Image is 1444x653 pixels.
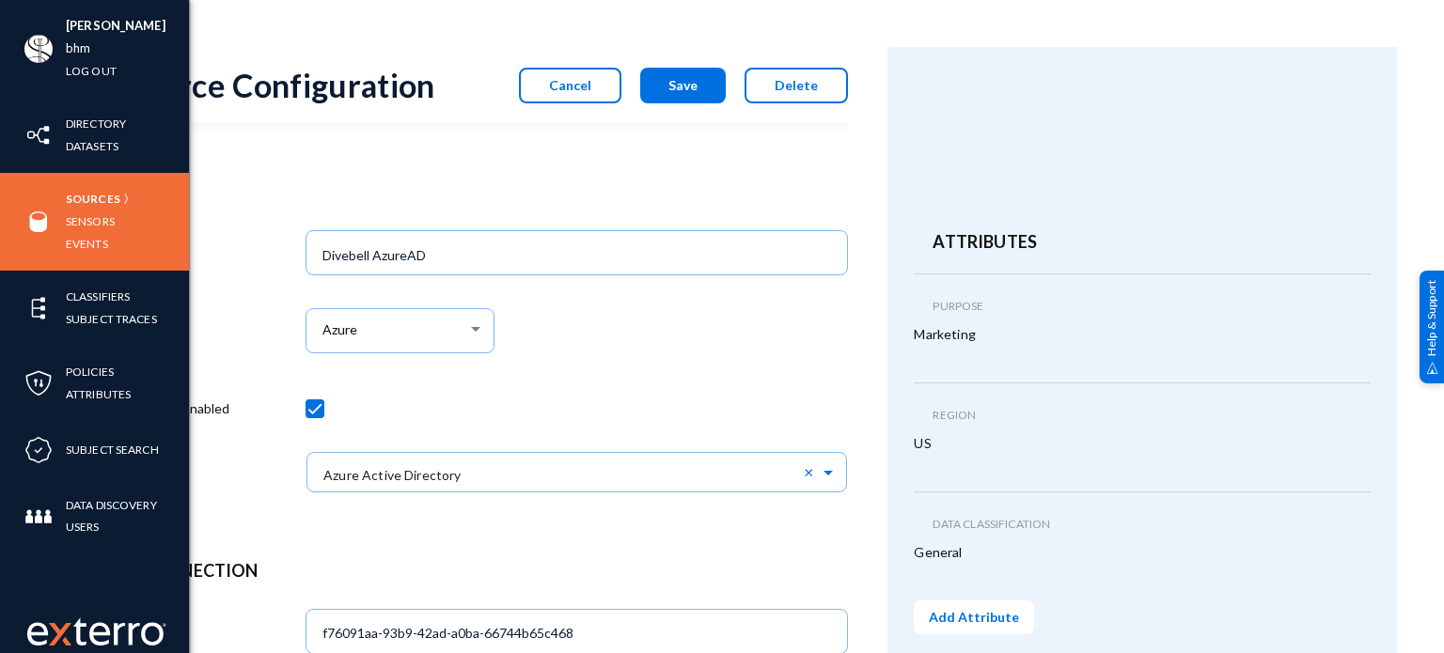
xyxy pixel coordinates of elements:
span: Delete [775,77,818,93]
header: Info [143,179,829,205]
button: Save [640,68,726,103]
button: Add Attribute [914,600,1034,634]
a: Data Discovery Users [66,494,189,537]
span: US [914,433,931,456]
span: Azure [322,322,357,338]
img: icon-compliance.svg [24,436,53,464]
span: Cancel [549,77,591,93]
header: Connection [143,558,829,583]
a: Sensors [66,210,115,232]
header: Purpose [933,298,1352,315]
a: Datasets [66,135,118,157]
a: Attributes [66,383,131,405]
input: 12345678-1234-1234-1234-123456789012 [322,625,839,642]
img: icon-members.svg [24,503,53,531]
div: Source Configuration [124,66,435,104]
a: Sources [66,188,120,210]
span: General [914,542,962,565]
img: icon-sources.svg [24,208,53,236]
span: Save [668,77,698,93]
header: Data Classification [933,516,1352,533]
img: icon-policies.svg [24,369,53,397]
a: Events [66,233,108,255]
button: Cancel [519,68,621,103]
a: Subject Traces [66,308,157,330]
a: bhm [66,38,90,59]
span: Marketing [914,324,975,347]
header: Region [933,407,1352,424]
img: help_support.svg [1426,362,1438,374]
header: Attributes [933,229,1352,255]
img: ACg8ocIa8OWj5FIzaB8MU-JIbNDt0RWcUDl_eQ0ZyYxN7rWYZ1uJfn9p=s96-c [24,35,53,63]
img: icon-inventory.svg [24,121,53,149]
img: icon-elements.svg [24,294,53,322]
img: exterro-work-mark.svg [27,617,166,645]
span: Clear all [804,463,820,480]
span: Add Attribute [929,609,1019,625]
a: Policies [66,361,114,382]
a: Directory [66,113,126,134]
button: Delete [745,68,848,103]
a: Classifiers [66,286,130,307]
img: exterro-logo.svg [49,623,71,645]
a: Log out [66,60,117,82]
li: [PERSON_NAME] [66,15,165,38]
div: Help & Support [1420,270,1444,382]
a: Subject Search [66,439,159,460]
